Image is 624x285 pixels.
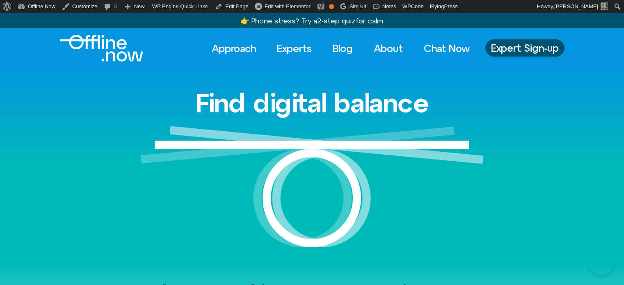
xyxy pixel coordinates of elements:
[350,3,366,9] span: Site Kit
[204,39,263,57] a: Approach
[491,43,559,53] span: Expert Sign-up
[270,39,319,57] a: Experts
[554,3,598,9] span: [PERSON_NAME]
[60,35,143,62] img: offline.now
[485,39,565,57] a: Expert Sign-up
[588,249,614,275] iframe: Botpress
[329,4,334,9] div: OK
[240,16,383,25] a: 👉 Phone stress? Try a2-step quizfor calm
[325,39,360,57] a: Blog
[366,39,410,57] a: About
[195,89,429,117] h1: Find digital balance
[60,35,129,62] div: Logo
[317,16,356,25] u: 2-step quiz
[204,39,477,57] nav: Menu
[265,3,311,9] span: Edit with Elementor
[416,39,477,57] a: Chat Now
